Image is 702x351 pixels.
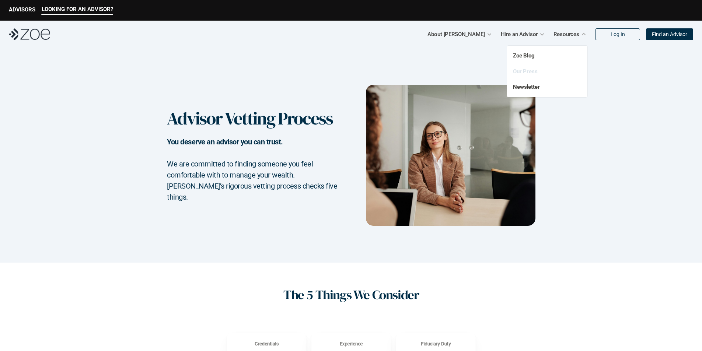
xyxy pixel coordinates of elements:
a: Our Press [513,68,538,75]
h2: We are committed to finding someone you feel comfortable with to manage your wealth. [PERSON_NAME... [167,158,337,203]
h1: The 5 Things We Consider [283,288,419,302]
p: LOOKING FOR AN ADVISOR? [42,6,113,13]
p: Resources [553,29,579,40]
h1: Advisor Vetting Process [167,108,336,129]
a: Newsletter [513,84,540,90]
p: About [PERSON_NAME] [427,29,485,40]
a: Zoe Blog [513,52,535,59]
p: Find an Advisor [652,31,687,38]
p: ADVISORS [9,6,35,13]
a: Log In [595,28,640,40]
a: Find an Advisor [646,28,693,40]
h3: Credentials [254,340,278,347]
p: Hire an Advisor [501,29,538,40]
h3: Experience [339,340,363,347]
h3: Fiduciary Duty [421,340,451,347]
h2: You deserve an advisor you can trust. [167,136,337,158]
p: Log In [611,31,625,38]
